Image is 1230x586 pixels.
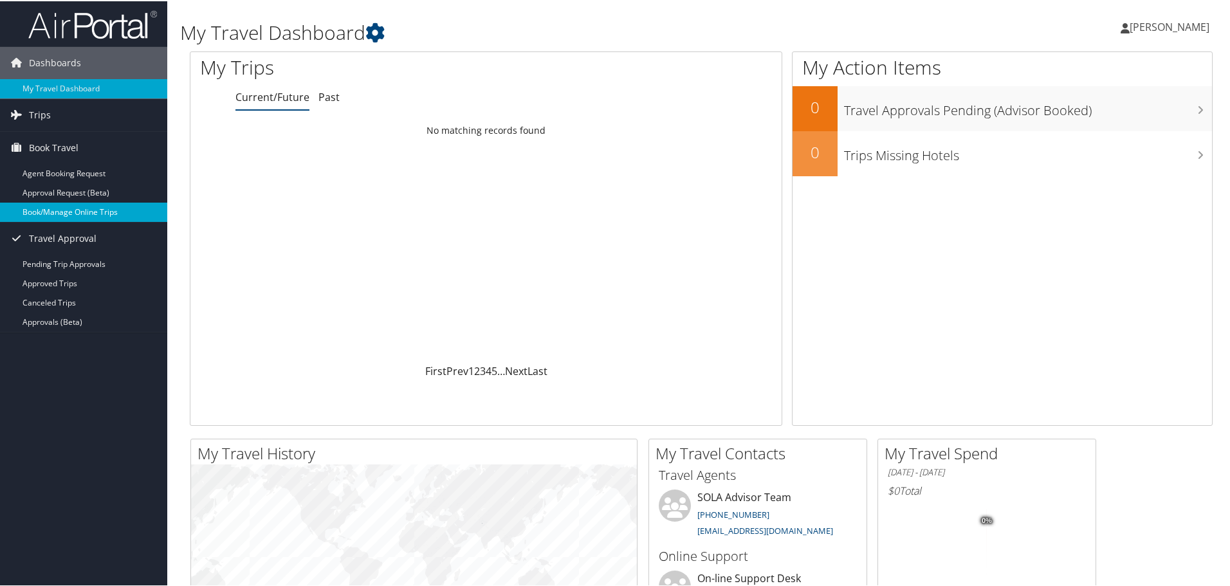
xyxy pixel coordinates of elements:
a: First [425,363,446,377]
img: airportal-logo.png [28,8,157,39]
a: Prev [446,363,468,377]
h1: My Action Items [793,53,1212,80]
h6: [DATE] - [DATE] [888,465,1086,477]
a: Past [318,89,340,103]
a: 4 [486,363,491,377]
a: 3 [480,363,486,377]
a: 1 [468,363,474,377]
span: Book Travel [29,131,78,163]
h2: 0 [793,95,838,117]
h2: My Travel History [197,441,637,463]
h1: My Travel Dashboard [180,18,875,45]
h2: My Travel Spend [885,441,1096,463]
td: No matching records found [190,118,782,141]
a: 0Travel Approvals Pending (Advisor Booked) [793,85,1212,130]
h3: Online Support [659,546,857,564]
a: 0Trips Missing Hotels [793,130,1212,175]
h3: Trips Missing Hotels [844,139,1212,163]
h6: Total [888,482,1086,497]
h2: My Travel Contacts [656,441,867,463]
tspan: 0% [982,516,992,524]
span: Dashboards [29,46,81,78]
h3: Travel Approvals Pending (Advisor Booked) [844,94,1212,118]
a: 2 [474,363,480,377]
span: Travel Approval [29,221,96,253]
h1: My Trips [200,53,526,80]
a: [PERSON_NAME] [1121,6,1222,45]
a: Next [505,363,528,377]
a: 5 [491,363,497,377]
a: [PHONE_NUMBER] [697,508,769,519]
a: Last [528,363,547,377]
li: SOLA Advisor Team [652,488,863,541]
h3: Travel Agents [659,465,857,483]
span: $0 [888,482,899,497]
span: [PERSON_NAME] [1130,19,1209,33]
span: … [497,363,505,377]
a: Current/Future [235,89,309,103]
a: [EMAIL_ADDRESS][DOMAIN_NAME] [697,524,833,535]
h2: 0 [793,140,838,162]
span: Trips [29,98,51,130]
